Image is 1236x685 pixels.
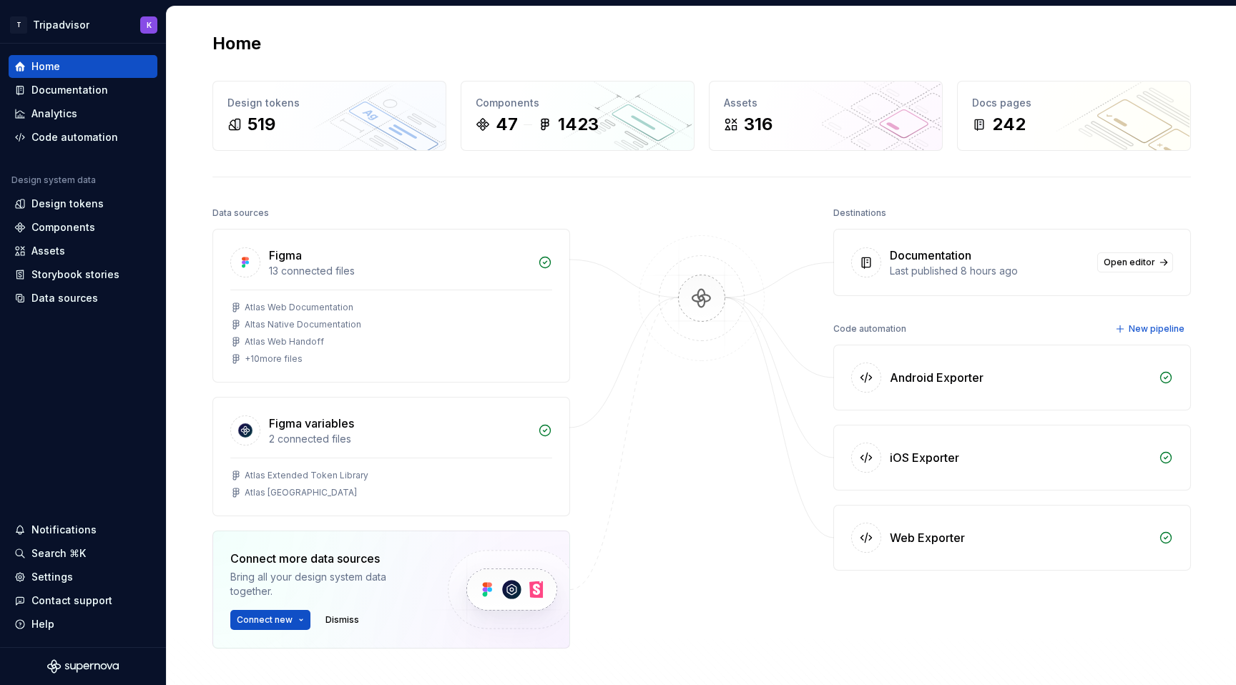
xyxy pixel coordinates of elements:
[237,614,293,626] span: Connect new
[31,197,104,211] div: Design tokens
[245,470,368,481] div: Atlas Extended Token Library
[245,302,353,313] div: Atlas Web Documentation
[11,174,96,186] div: Design system data
[1097,252,1173,272] a: Open editor
[147,19,152,31] div: K
[31,59,60,74] div: Home
[9,192,157,215] a: Design tokens
[31,291,98,305] div: Data sources
[269,432,529,446] div: 2 connected files
[269,247,302,264] div: Figma
[245,319,361,330] div: Altas Native Documentation
[245,353,303,365] div: + 10 more files
[744,113,772,136] div: 316
[461,81,695,151] a: Components471423
[212,397,570,516] a: Figma variables2 connected filesAtlas Extended Token LibraryAtlas [GEOGRAPHIC_DATA]
[9,216,157,239] a: Components
[1129,323,1184,335] span: New pipeline
[9,126,157,149] a: Code automation
[31,130,118,144] div: Code automation
[992,113,1026,136] div: 242
[3,9,163,40] button: TTripadvisorK
[9,589,157,612] button: Contact support
[9,613,157,636] button: Help
[972,96,1176,110] div: Docs pages
[890,529,965,546] div: Web Exporter
[31,244,65,258] div: Assets
[245,336,324,348] div: Atlas Web Handoff
[1104,257,1155,268] span: Open editor
[957,81,1191,151] a: Docs pages242
[230,550,423,567] div: Connect more data sources
[9,55,157,78] a: Home
[724,96,928,110] div: Assets
[325,614,359,626] span: Dismiss
[1111,319,1191,339] button: New pipeline
[9,518,157,541] button: Notifications
[558,113,599,136] div: 1423
[31,546,86,561] div: Search ⌘K
[709,81,943,151] a: Assets316
[31,617,54,631] div: Help
[31,593,112,608] div: Contact support
[212,203,269,223] div: Data sources
[31,570,73,584] div: Settings
[269,415,354,432] div: Figma variables
[212,81,446,151] a: Design tokens519
[9,240,157,262] a: Assets
[9,287,157,310] a: Data sources
[476,96,680,110] div: Components
[9,102,157,125] a: Analytics
[31,83,108,97] div: Documentation
[9,263,157,286] a: Storybook stories
[890,369,984,386] div: Android Exporter
[31,220,95,235] div: Components
[269,264,529,278] div: 13 connected files
[31,107,77,121] div: Analytics
[47,659,119,674] svg: Supernova Logo
[496,113,518,136] div: 47
[9,542,157,565] button: Search ⌘K
[9,566,157,588] a: Settings
[212,32,261,55] h2: Home
[890,264,1089,278] div: Last published 8 hours ago
[212,229,570,383] a: Figma13 connected filesAtlas Web DocumentationAltas Native DocumentationAtlas Web Handoff+10more ...
[230,570,423,598] div: Bring all your design system data together.
[31,523,97,537] div: Notifications
[890,247,971,264] div: Documentation
[245,487,357,498] div: Atlas [GEOGRAPHIC_DATA]
[890,449,959,466] div: iOS Exporter
[9,79,157,102] a: Documentation
[31,267,119,282] div: Storybook stories
[33,18,89,32] div: Tripadvisor
[230,610,310,630] button: Connect new
[247,113,275,136] div: 519
[10,16,27,34] div: T
[227,96,431,110] div: Design tokens
[833,203,886,223] div: Destinations
[319,610,366,630] button: Dismiss
[833,319,906,339] div: Code automation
